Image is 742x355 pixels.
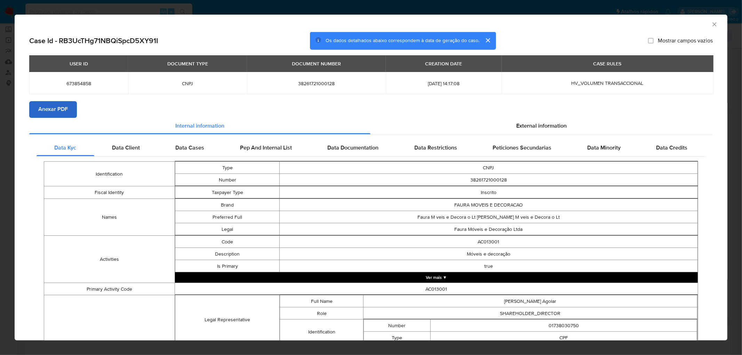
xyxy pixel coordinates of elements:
span: Os dados detalhados abaixo correspondem à data de geração do caso. [326,37,479,44]
div: DOCUMENT NUMBER [288,58,345,70]
td: SHAREHOLDER_DIRECTOR [364,307,697,320]
td: Taxpayer Type [175,186,280,199]
td: Number [364,320,431,332]
span: Data Cases [175,144,204,152]
span: HV_VOLUMEN TRANSACCIONAL [572,80,644,87]
div: DOCUMENT TYPE [163,58,212,70]
td: Brand [175,199,280,211]
td: Identification [280,320,364,344]
span: 673854858 [38,80,120,87]
input: Mostrar campos vazios [648,38,654,43]
span: Internal information [175,122,224,130]
span: Data Credits [656,144,688,152]
td: Faura Móveis e Decoração Ltda [280,223,698,235]
td: Legal Representative [175,295,280,345]
button: cerrar [479,32,496,49]
td: Number [175,174,280,186]
span: Peticiones Secundarias [493,144,552,152]
td: Legal [175,223,280,235]
td: Type [364,332,431,344]
span: Data Documentation [328,144,379,152]
span: Anexar PDF [38,102,68,117]
div: closure-recommendation-modal [15,15,727,340]
td: Identification [44,162,175,186]
span: Data Restrictions [414,144,457,152]
td: Primary Activity Code [44,283,175,295]
td: Description [175,248,280,260]
td: Code [175,236,280,248]
button: Expand array [175,273,698,283]
td: CPF [430,332,697,344]
button: Anexar PDF [29,101,77,118]
td: 38261721000128 [280,174,698,186]
td: Full Name [280,295,364,307]
td: Inscrito [280,186,698,199]
td: true [280,260,698,272]
span: External information [516,122,567,130]
td: Preferred Full [175,211,280,223]
td: Activities [44,236,175,283]
td: [PERSON_NAME] Agolar [364,295,697,307]
td: Móveis e decoração [280,248,698,260]
td: Type [175,162,280,174]
td: Faura M veis e Decora o Lt [PERSON_NAME] M veis e Decora o Lt [280,211,698,223]
span: 38261721000128 [255,80,377,87]
td: CNPJ [280,162,698,174]
button: Fechar a janela [711,21,717,27]
td: Fiscal Identity [44,186,175,199]
td: AC013001 [280,236,698,248]
span: Pep And Internal List [240,144,292,152]
span: [DATE] 14:17:08 [394,80,493,87]
h2: Case Id - RB3UcTHg71NBQiSpcD5XY91I [29,36,158,45]
span: Data Minority [587,144,621,152]
td: AC013001 [175,283,698,295]
div: CASE RULES [589,58,626,70]
td: 01738030750 [430,320,697,332]
div: USER ID [65,58,92,70]
div: Detailed internal info [37,140,705,156]
span: Mostrar campos vazios [658,37,713,44]
span: CNPJ [136,80,239,87]
td: Is Primary [175,260,280,272]
td: FAURA MOVEIS E DECORACAO [280,199,698,211]
span: Data Client [112,144,140,152]
div: Detailed info [29,118,713,135]
span: Data Kyc [54,144,76,152]
td: Names [44,199,175,236]
td: Role [280,307,364,320]
div: CREATION DATE [421,58,466,70]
